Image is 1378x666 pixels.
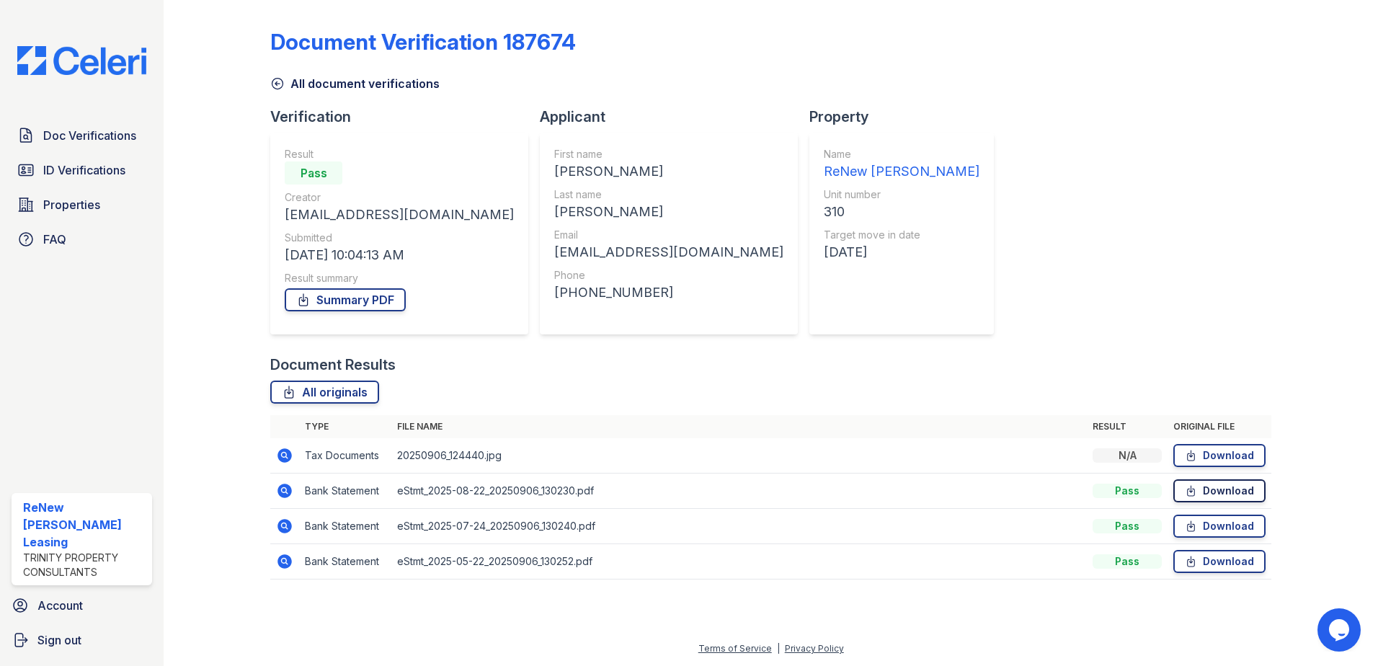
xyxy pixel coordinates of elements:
[12,121,152,150] a: Doc Verifications
[43,161,125,179] span: ID Verifications
[285,147,514,161] div: Result
[391,544,1087,580] td: eStmt_2025-05-22_20250906_130252.pdf
[270,29,576,55] div: Document Verification 187674
[824,228,979,242] div: Target move in date
[824,242,979,262] div: [DATE]
[23,499,146,551] div: ReNew [PERSON_NAME] Leasing
[391,509,1087,544] td: eStmt_2025-07-24_20250906_130240.pdf
[12,190,152,219] a: Properties
[554,228,783,242] div: Email
[824,147,979,182] a: Name ReNew [PERSON_NAME]
[270,381,379,404] a: All originals
[554,161,783,182] div: [PERSON_NAME]
[1317,608,1364,652] iframe: chat widget
[554,268,783,283] div: Phone
[299,474,391,509] td: Bank Statement
[37,631,81,649] span: Sign out
[824,187,979,202] div: Unit number
[554,202,783,222] div: [PERSON_NAME]
[824,202,979,222] div: 310
[785,643,844,654] a: Privacy Policy
[391,415,1087,438] th: File name
[285,205,514,225] div: [EMAIL_ADDRESS][DOMAIN_NAME]
[824,161,979,182] div: ReNew [PERSON_NAME]
[285,288,406,311] a: Summary PDF
[554,187,783,202] div: Last name
[540,107,809,127] div: Applicant
[1093,554,1162,569] div: Pass
[1093,448,1162,463] div: N/A
[824,147,979,161] div: Name
[554,283,783,303] div: [PHONE_NUMBER]
[23,551,146,580] div: Trinity Property Consultants
[1173,479,1266,502] a: Download
[285,190,514,205] div: Creator
[270,355,396,375] div: Document Results
[1087,415,1168,438] th: Result
[37,597,83,614] span: Account
[777,643,780,654] div: |
[6,626,158,654] a: Sign out
[43,127,136,144] span: Doc Verifications
[285,161,342,185] div: Pass
[299,544,391,580] td: Bank Statement
[1093,484,1162,498] div: Pass
[1173,550,1266,573] a: Download
[12,225,152,254] a: FAQ
[12,156,152,185] a: ID Verifications
[270,75,440,92] a: All document verifications
[554,147,783,161] div: First name
[1093,519,1162,533] div: Pass
[1173,444,1266,467] a: Download
[698,643,772,654] a: Terms of Service
[299,415,391,438] th: Type
[554,242,783,262] div: [EMAIL_ADDRESS][DOMAIN_NAME]
[6,591,158,620] a: Account
[391,474,1087,509] td: eStmt_2025-08-22_20250906_130230.pdf
[43,231,66,248] span: FAQ
[6,46,158,75] img: CE_Logo_Blue-a8612792a0a2168367f1c8372b55b34899dd931a85d93a1a3d3e32e68fde9ad4.png
[809,107,1005,127] div: Property
[285,231,514,245] div: Submitted
[285,271,514,285] div: Result summary
[270,107,540,127] div: Verification
[299,509,391,544] td: Bank Statement
[285,245,514,265] div: [DATE] 10:04:13 AM
[299,438,391,474] td: Tax Documents
[43,196,100,213] span: Properties
[1173,515,1266,538] a: Download
[1168,415,1271,438] th: Original file
[391,438,1087,474] td: 20250906_124440.jpg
